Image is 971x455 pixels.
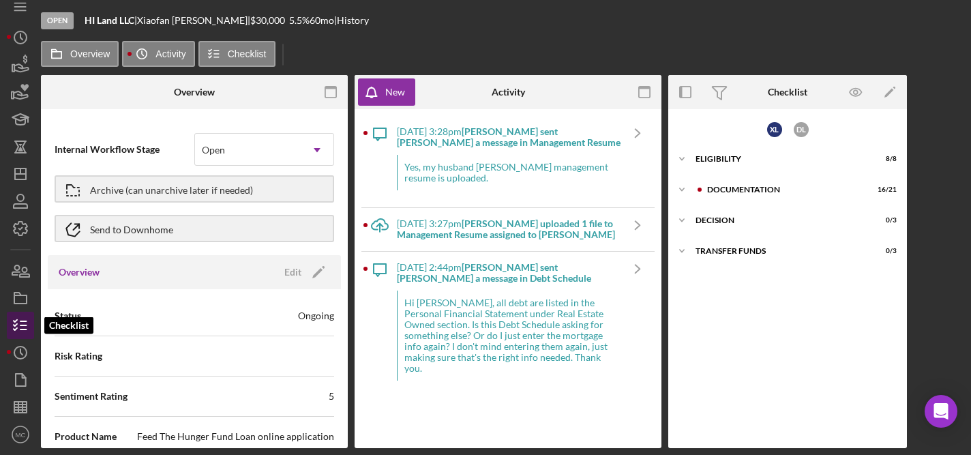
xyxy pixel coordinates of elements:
a: [DATE] 3:28pm[PERSON_NAME] sent [PERSON_NAME] a message in Management ResumeYes, my husband [PERS... [363,116,655,207]
div: [DATE] 3:28pm [397,126,621,148]
h3: Overview [59,265,100,279]
button: New [358,78,415,106]
div: Hi [PERSON_NAME], all debt are listed in the Personal Financial Statement under Real Estate Owned... [397,291,621,381]
div: Send to Downhome [90,216,173,241]
b: [PERSON_NAME] sent [PERSON_NAME] a message in Debt Schedule [397,261,591,284]
div: Yes, my husband [PERSON_NAME] management resume is uploaded. [397,155,621,190]
div: | [85,15,137,26]
span: Internal Workflow Stage [55,143,194,156]
div: 5 [329,390,334,403]
div: 5.5 % [289,15,310,26]
div: | History [334,15,369,26]
div: 8 / 8 [872,155,897,163]
div: Open [41,12,74,29]
button: MC [7,421,34,448]
div: Overview [174,87,215,98]
div: Feed The Hunger Fund Loan online application [137,430,334,443]
div: Edit [284,262,301,282]
span: Product Name [55,430,117,443]
button: Checklist [198,41,275,67]
b: [PERSON_NAME] sent [PERSON_NAME] a message in Management Resume [397,126,621,148]
div: 60 mo [310,15,334,26]
button: Overview [41,41,119,67]
div: Checklist [768,87,807,98]
div: 0 / 3 [872,247,897,255]
div: 0 / 3 [872,216,897,224]
div: Activity [492,87,525,98]
div: Documentation [707,186,863,194]
a: [DATE] 2:44pm[PERSON_NAME] sent [PERSON_NAME] a message in Debt ScheduleHi [PERSON_NAME], all deb... [363,252,655,398]
div: Ongoing [298,309,334,323]
label: Activity [155,48,185,59]
div: Eligibility [696,155,863,163]
div: Transfer Funds [696,247,863,255]
div: Archive (can unarchive later if needed) [90,177,253,201]
label: Overview [70,48,110,59]
span: Risk Rating [55,349,102,363]
label: Checklist [228,48,267,59]
a: [DATE] 3:27pm[PERSON_NAME] uploaded 1 file to Management Resume assigned to [PERSON_NAME] [363,208,655,250]
div: Xiaofan [PERSON_NAME] | [137,15,250,26]
div: [DATE] 2:44pm [397,262,621,284]
text: MC [16,431,26,439]
div: 16 / 21 [872,186,897,194]
div: Decision [696,216,863,224]
div: Open [202,145,225,156]
span: Status [55,309,81,323]
div: D L [794,122,809,137]
button: Activity [122,41,194,67]
span: $30,000 [250,14,285,26]
div: Open Intercom Messenger [925,395,957,428]
div: X L [767,122,782,137]
button: Edit [276,262,330,282]
div: [DATE] 3:27pm [397,218,621,240]
div: New [385,78,405,106]
button: Archive (can unarchive later if needed) [55,175,334,203]
b: [PERSON_NAME] uploaded 1 file to Management Resume assigned to [PERSON_NAME] [397,218,615,240]
span: Sentiment Rating [55,390,128,403]
b: HI Land LLC [85,14,134,26]
button: Send to Downhome [55,215,334,242]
